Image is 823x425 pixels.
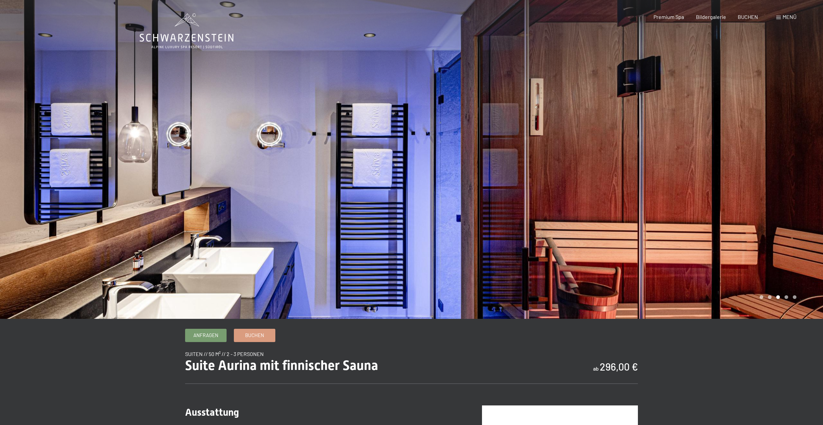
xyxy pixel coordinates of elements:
[696,14,726,20] a: Bildergalerie
[185,351,264,357] span: Suiten // 50 m² // 2 - 3 Personen
[234,329,275,342] a: Buchen
[245,332,264,339] span: Buchen
[593,365,599,372] span: ab
[185,329,226,342] a: Anfragen
[783,14,796,20] span: Menü
[193,332,218,339] span: Anfragen
[185,406,239,418] span: Ausstattung
[653,14,684,20] a: Premium Spa
[738,14,758,20] a: BUCHEN
[600,361,638,373] b: 296,00 €
[185,358,378,373] span: Suite Aurina mit finnischer Sauna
